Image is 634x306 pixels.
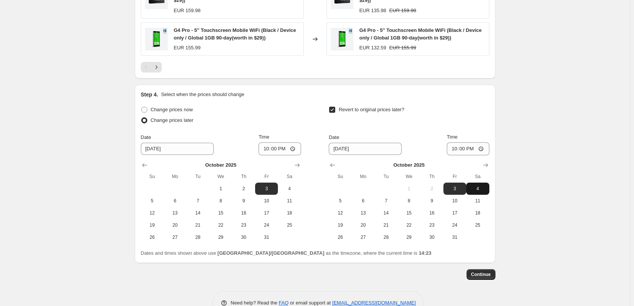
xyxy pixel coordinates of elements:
[278,207,301,219] button: Saturday October 18 2025
[419,250,431,256] b: 14:23
[352,231,375,243] button: Monday October 27 2025
[292,160,303,170] button: Show next month, November 2025
[443,231,466,243] button: Friday October 31 2025
[401,186,417,192] span: 1
[420,195,443,207] button: Thursday October 9 2025
[329,143,402,155] input: 9/30/2025
[397,170,420,183] th: Wednesday
[467,269,495,280] button: Continue
[258,198,275,204] span: 10
[258,186,275,192] span: 3
[329,207,352,219] button: Sunday October 12 2025
[258,222,275,228] span: 24
[466,183,489,195] button: Saturday October 4 2025
[332,210,349,216] span: 12
[235,174,252,180] span: Th
[375,170,397,183] th: Tuesday
[289,300,332,306] span: or email support at
[278,219,301,231] button: Saturday October 25 2025
[397,207,420,219] button: Wednesday October 15 2025
[232,195,255,207] button: Thursday October 9 2025
[141,250,432,256] span: Dates and times shown above use as the timezone, where the current time is
[401,174,417,180] span: We
[281,198,298,204] span: 11
[378,210,394,216] span: 14
[232,207,255,219] button: Thursday October 16 2025
[469,174,486,180] span: Sa
[232,231,255,243] button: Thursday October 30 2025
[401,198,417,204] span: 8
[189,198,206,204] span: 7
[255,183,278,195] button: Friday October 3 2025
[466,207,489,219] button: Saturday October 18 2025
[401,222,417,228] span: 22
[141,231,164,243] button: Sunday October 26 2025
[378,222,394,228] span: 21
[355,222,372,228] span: 20
[189,174,206,180] span: Tu
[186,231,209,243] button: Tuesday October 28 2025
[164,219,186,231] button: Monday October 20 2025
[231,300,279,306] span: Need help? Read the
[235,198,252,204] span: 9
[329,231,352,243] button: Sunday October 26 2025
[375,195,397,207] button: Tuesday October 7 2025
[397,183,420,195] button: Wednesday October 1 2025
[443,207,466,219] button: Friday October 17 2025
[423,222,440,228] span: 23
[355,234,372,240] span: 27
[232,219,255,231] button: Thursday October 23 2025
[255,231,278,243] button: Friday October 31 2025
[446,198,463,204] span: 10
[235,222,252,228] span: 23
[189,222,206,228] span: 21
[278,195,301,207] button: Saturday October 11 2025
[352,195,375,207] button: Monday October 6 2025
[420,231,443,243] button: Thursday October 30 2025
[397,219,420,231] button: Wednesday October 22 2025
[141,195,164,207] button: Sunday October 5 2025
[209,207,232,219] button: Wednesday October 15 2025
[164,170,186,183] th: Monday
[332,222,349,228] span: 19
[443,195,466,207] button: Friday October 10 2025
[446,186,463,192] span: 3
[329,170,352,183] th: Sunday
[258,234,275,240] span: 31
[355,174,372,180] span: Mo
[446,222,463,228] span: 24
[446,234,463,240] span: 31
[278,183,301,195] button: Saturday October 4 2025
[420,207,443,219] button: Thursday October 16 2025
[186,170,209,183] th: Tuesday
[281,222,298,228] span: 25
[355,198,372,204] span: 6
[360,45,386,50] span: EUR 132.59
[141,219,164,231] button: Sunday October 19 2025
[469,210,486,216] span: 18
[167,234,183,240] span: 27
[281,210,298,216] span: 18
[255,207,278,219] button: Friday October 17 2025
[401,234,417,240] span: 29
[471,271,491,278] span: Continue
[360,27,482,41] span: G4 Pro - 5'' Touchscreen Mobile WiFi (Black / Device only / Global 1GB 90-day(worth in $29))
[443,219,466,231] button: Friday October 24 2025
[469,198,486,204] span: 11
[167,222,183,228] span: 20
[480,160,491,170] button: Show next month, November 2025
[255,170,278,183] th: Friday
[339,107,404,112] span: Revert to original prices later?
[466,195,489,207] button: Saturday October 11 2025
[144,210,161,216] span: 12
[423,198,440,204] span: 9
[447,134,457,140] span: Time
[355,210,372,216] span: 13
[218,250,324,256] b: [GEOGRAPHIC_DATA]/[GEOGRAPHIC_DATA]
[420,183,443,195] button: Thursday October 2 2025
[329,134,339,140] span: Date
[141,134,151,140] span: Date
[151,62,162,73] button: Next
[469,222,486,228] span: 25
[259,134,269,140] span: Time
